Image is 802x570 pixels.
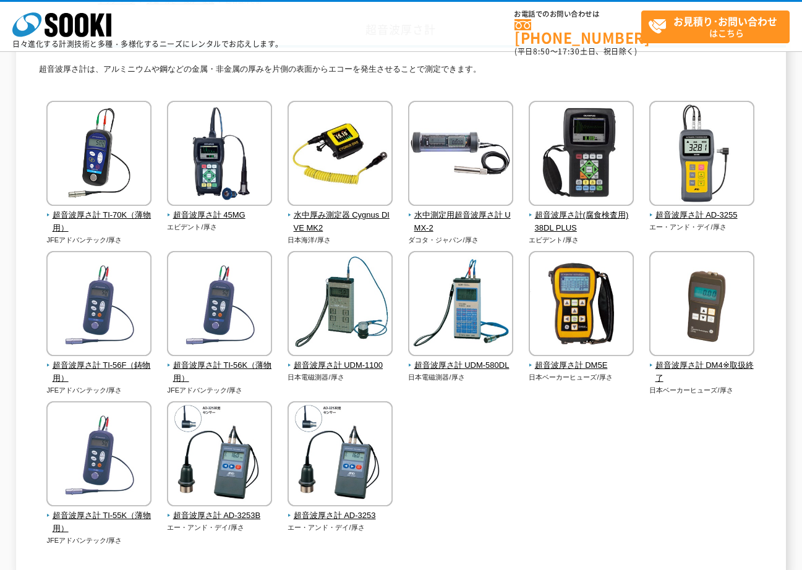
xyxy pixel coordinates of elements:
a: 超音波厚さ計 DM5E [529,347,634,372]
img: 超音波厚さ計 TI-55K（薄物用） [46,401,151,509]
span: 超音波厚さ計 AD-3255 [649,209,755,222]
img: 超音波厚さ計 AD-3253B [167,401,272,509]
a: 超音波厚さ計 TI-56K（薄物用） [167,347,273,385]
span: 超音波厚さ計 DM5E [529,359,634,372]
a: 超音波厚さ計 UDM-1100 [288,347,393,372]
a: [PHONE_NUMBER] [514,19,641,45]
img: 超音波厚さ計 AD-3253 [288,401,393,509]
p: エー・アンド・デイ/厚さ [288,522,393,533]
a: 超音波厚さ計 DM4※取扱終了 [649,347,755,385]
strong: お見積り･お問い合わせ [673,14,777,28]
a: 超音波厚さ計 TI-70K（薄物用） [46,197,152,234]
p: 日本電磁測器/厚さ [288,372,393,383]
span: 超音波厚さ計 UDM-580DL [408,359,514,372]
img: 超音波厚さ計 DM5E [529,251,634,359]
span: 超音波厚さ計 TI-55K（薄物用） [46,509,152,535]
span: 超音波厚さ計 TI-56F（鋳物用） [46,359,152,385]
img: 超音波厚さ計(腐食検査用) 38DL PLUS [529,101,634,209]
p: JFEアドバンテック/厚さ [46,385,152,396]
span: 超音波厚さ計 AD-3253B [167,509,273,522]
a: 超音波厚さ計(腐食検査用) 38DL PLUS [529,197,634,234]
p: エー・アンド・デイ/厚さ [649,222,755,232]
a: 超音波厚さ計 TI-56F（鋳物用） [46,347,152,385]
span: 超音波厚さ計 TI-56K（薄物用） [167,359,273,385]
span: 水中測定用超音波厚さ計 UMX-2 [408,209,514,235]
p: JFEアドバンテック/厚さ [46,235,152,245]
p: JFEアドバンテック/厚さ [46,535,152,546]
span: 超音波厚さ計(腐食検査用) 38DL PLUS [529,209,634,235]
span: 超音波厚さ計 AD-3253 [288,509,393,522]
a: 超音波厚さ計 AD-3253B [167,498,273,522]
img: 超音波厚さ計 TI-70K（薄物用） [46,101,151,209]
img: 超音波厚さ計 UDM-1100 [288,251,393,359]
a: 水中厚み測定器 Cygnus DIVE MK2 [288,197,393,234]
img: 超音波厚さ計 UDM-580DL [408,251,513,359]
a: 超音波厚さ計 45MG [167,197,273,222]
span: 水中厚み測定器 Cygnus DIVE MK2 [288,209,393,235]
img: 超音波厚さ計 DM4※取扱終了 [649,251,754,359]
span: 超音波厚さ計 TI-70K（薄物用） [46,209,152,235]
img: 水中厚み測定器 Cygnus DIVE MK2 [288,101,393,209]
p: エー・アンド・デイ/厚さ [167,522,273,533]
p: 日本海洋/厚さ [288,235,393,245]
img: 水中測定用超音波厚さ計 UMX-2 [408,101,513,209]
a: 超音波厚さ計 TI-55K（薄物用） [46,498,152,535]
span: 17:30 [558,46,580,57]
a: お見積り･お問い合わせはこちら [641,11,790,43]
a: 水中測定用超音波厚さ計 UMX-2 [408,197,514,234]
a: 超音波厚さ計 AD-3253 [288,498,393,522]
span: 超音波厚さ計 UDM-1100 [288,359,393,372]
p: エビデント/厚さ [529,235,634,245]
p: 日本ベーカーヒューズ/厚さ [649,385,755,396]
span: 8:50 [533,46,550,57]
span: 超音波厚さ計 45MG [167,209,273,222]
p: 超音波厚さ計は、アルミニウムや鋼などの金属・非金属の厚みを片側の表面からエコーを発生させることで測定できます。 [39,63,762,82]
img: 超音波厚さ計 TI-56F（鋳物用） [46,251,151,359]
img: 超音波厚さ計 AD-3255 [649,101,754,209]
a: 超音波厚さ計 AD-3255 [649,197,755,222]
p: JFEアドバンテック/厚さ [167,385,273,396]
img: 超音波厚さ計 45MG [167,101,272,209]
span: お電話でのお問い合わせは [514,11,641,18]
p: 日本ベーカーヒューズ/厚さ [529,372,634,383]
span: はこちら [648,11,789,42]
a: 超音波厚さ計 UDM-580DL [408,347,514,372]
span: (平日 ～ 土日、祝日除く) [514,46,637,57]
p: 日々進化する計測技術と多種・多様化するニーズにレンタルでお応えします。 [12,40,283,48]
img: 超音波厚さ計 TI-56K（薄物用） [167,251,272,359]
p: ダコタ・ジャパン/厚さ [408,235,514,245]
p: 日本電磁測器/厚さ [408,372,514,383]
p: エビデント/厚さ [167,222,273,232]
span: 超音波厚さ計 DM4※取扱終了 [649,359,755,385]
